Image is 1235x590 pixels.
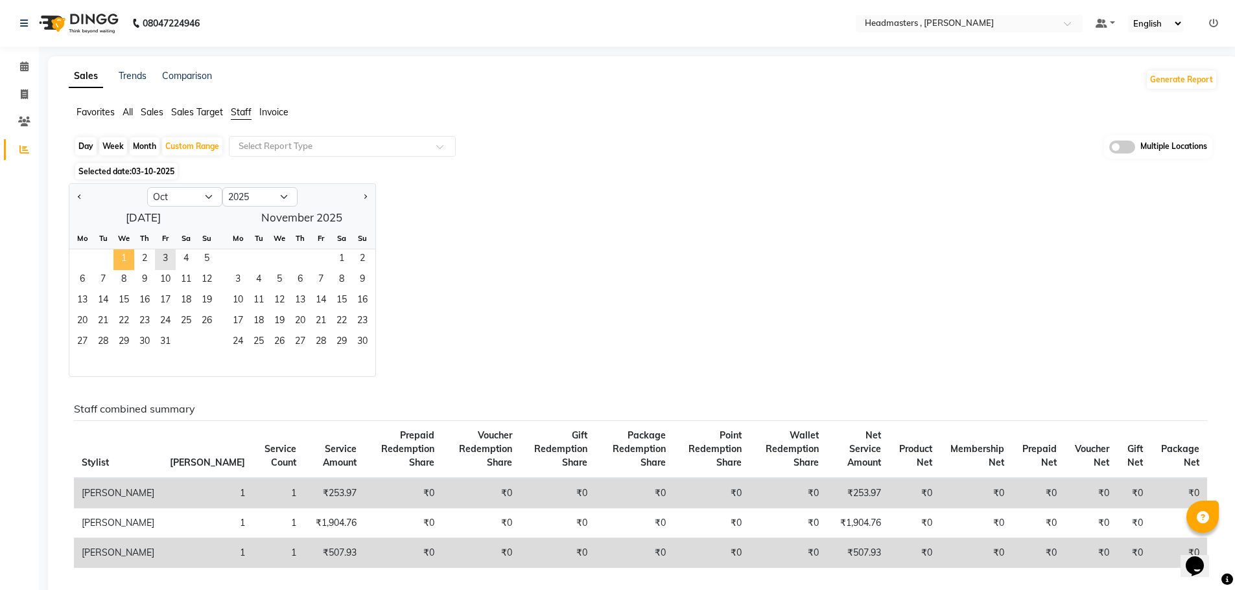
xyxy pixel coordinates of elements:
[766,429,819,468] span: Wallet Redemption Share
[311,312,331,332] div: Friday, November 21, 2025
[1064,538,1117,568] td: ₹0
[352,270,373,291] div: Sunday, November 9, 2025
[749,508,827,538] td: ₹0
[228,270,248,291] span: 3
[520,508,595,538] td: ₹0
[228,312,248,332] span: 17
[269,332,290,353] div: Wednesday, November 26, 2025
[93,291,113,312] span: 14
[113,332,134,353] div: Wednesday, October 29, 2025
[248,332,269,353] span: 25
[352,312,373,332] div: Sunday, November 23, 2025
[1117,478,1151,508] td: ₹0
[352,249,373,270] span: 2
[155,332,176,353] span: 31
[269,270,290,291] span: 5
[331,291,352,312] span: 15
[113,291,134,312] span: 15
[76,106,115,118] span: Favorites
[364,538,442,568] td: ₹0
[162,137,222,155] div: Custom Range
[74,478,162,508] td: [PERSON_NAME]
[155,249,176,270] span: 3
[1075,443,1109,468] span: Voucher Net
[331,291,352,312] div: Saturday, November 15, 2025
[196,312,217,332] div: Sunday, October 26, 2025
[134,291,155,312] div: Thursday, October 16, 2025
[74,508,162,538] td: [PERSON_NAME]
[520,538,595,568] td: ₹0
[1181,538,1222,577] iframe: chat widget
[196,291,217,312] span: 19
[155,332,176,353] div: Friday, October 31, 2025
[889,478,940,508] td: ₹0
[269,270,290,291] div: Wednesday, November 5, 2025
[331,332,352,353] div: Saturday, November 29, 2025
[311,332,331,353] div: Friday, November 28, 2025
[595,538,674,568] td: ₹0
[155,249,176,270] div: Friday, October 3, 2025
[176,228,196,249] div: Sa
[290,270,311,291] span: 6
[134,249,155,270] div: Thursday, October 2, 2025
[304,478,364,508] td: ₹253.97
[155,291,176,312] span: 17
[1117,508,1151,538] td: ₹0
[75,187,85,207] button: Previous month
[442,478,520,508] td: ₹0
[1140,141,1207,153] span: Multiple Locations
[323,443,357,468] span: Service Amount
[248,270,269,291] span: 4
[196,270,217,291] div: Sunday, October 12, 2025
[132,166,174,176] span: 03-10-2025
[176,291,196,312] span: 18
[75,163,178,179] span: Selected date:
[290,291,311,312] div: Thursday, November 13, 2025
[595,508,674,538] td: ₹0
[162,508,253,538] td: 1
[93,332,113,353] div: Tuesday, October 28, 2025
[162,478,253,508] td: 1
[304,538,364,568] td: ₹507.93
[269,312,290,332] div: Wednesday, November 19, 2025
[72,332,93,353] span: 27
[311,291,331,312] div: Friday, November 14, 2025
[119,70,147,82] a: Trends
[134,332,155,353] span: 30
[176,291,196,312] div: Saturday, October 18, 2025
[113,228,134,249] div: We
[176,312,196,332] div: Saturday, October 25, 2025
[290,332,311,353] div: Thursday, November 27, 2025
[155,312,176,332] span: 24
[364,478,442,508] td: ₹0
[331,228,352,249] div: Sa
[1012,478,1064,508] td: ₹0
[331,270,352,291] span: 8
[269,291,290,312] div: Wednesday, November 12, 2025
[93,332,113,353] span: 28
[827,538,889,568] td: ₹507.93
[253,508,304,538] td: 1
[899,443,932,468] span: Product Net
[113,332,134,353] span: 29
[1064,478,1117,508] td: ₹0
[352,291,373,312] div: Sunday, November 16, 2025
[304,508,364,538] td: ₹1,904.76
[248,291,269,312] span: 11
[290,332,311,353] span: 27
[72,270,93,291] div: Monday, October 6, 2025
[331,312,352,332] div: Saturday, November 22, 2025
[331,249,352,270] div: Saturday, November 1, 2025
[93,312,113,332] div: Tuesday, October 21, 2025
[749,538,827,568] td: ₹0
[442,508,520,538] td: ₹0
[1064,508,1117,538] td: ₹0
[311,270,331,291] span: 7
[134,249,155,270] span: 2
[147,187,222,207] select: Select month
[134,270,155,291] span: 9
[113,312,134,332] span: 22
[72,312,93,332] div: Monday, October 20, 2025
[228,228,248,249] div: Mo
[134,312,155,332] span: 23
